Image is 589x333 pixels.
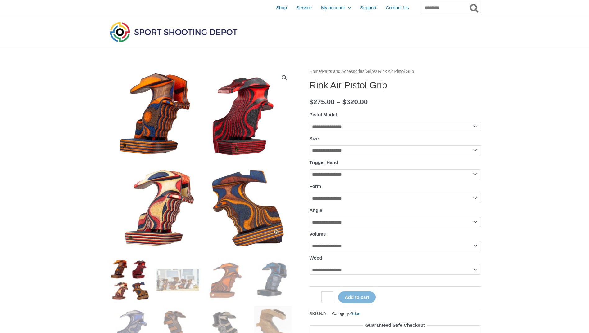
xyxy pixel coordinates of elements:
[156,258,199,301] img: Rink Air Pistol Grip - Image 2
[108,20,239,43] img: Sport Shooting Depot
[310,255,322,260] label: Wood
[310,98,335,106] bdi: 275.00
[321,291,333,302] input: Product quantity
[310,98,314,106] span: $
[310,231,326,237] label: Volume
[310,68,481,76] nav: Breadcrumb
[310,136,319,141] label: Size
[204,258,247,301] img: Rink Air Pistol Grip - Image 3
[332,310,360,317] span: Category:
[350,311,360,316] a: Grips
[251,258,295,301] img: Rink Air Pistol Grip - Image 4
[310,69,321,74] a: Home
[338,291,376,303] button: Add to cart
[310,80,481,91] h1: Rink Air Pistol Grip
[366,69,376,74] a: Grips
[279,72,290,83] a: View full-screen image gallery
[319,311,326,316] span: N/A
[310,112,337,117] label: Pistol Model
[108,258,152,301] img: Rink Air Pistol Grip
[469,2,481,13] button: Search
[342,98,368,106] bdi: 320.00
[342,98,347,106] span: $
[108,68,295,254] img: Rink Air Pistol Grip
[310,160,338,165] label: Trigger Hand
[310,207,323,213] label: Angle
[310,184,321,189] label: Form
[363,321,428,330] legend: Guaranteed Safe Checkout
[310,310,326,317] span: SKU:
[337,98,341,106] span: –
[322,69,365,74] a: Parts and Accessories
